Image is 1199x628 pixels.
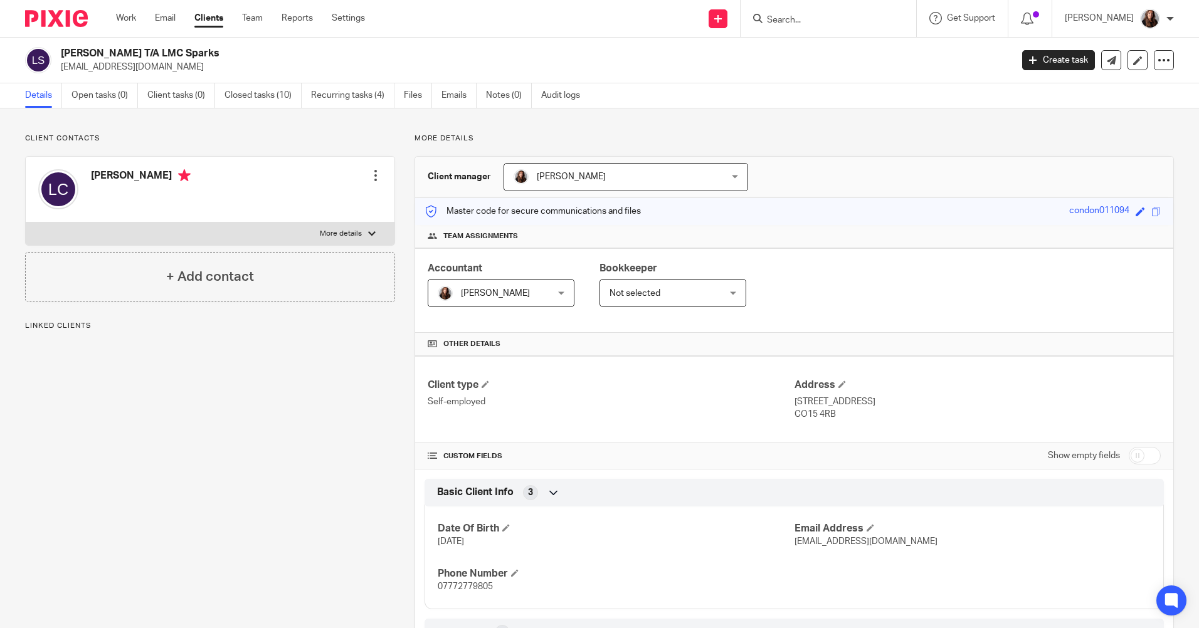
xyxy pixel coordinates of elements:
[1065,12,1134,24] p: [PERSON_NAME]
[116,12,136,24] a: Work
[166,267,254,286] h4: + Add contact
[443,339,500,349] span: Other details
[1140,9,1160,29] img: IMG_0011.jpg
[1022,50,1095,70] a: Create task
[61,61,1003,73] p: [EMAIL_ADDRESS][DOMAIN_NAME]
[599,263,657,273] span: Bookkeeper
[155,12,176,24] a: Email
[766,15,879,26] input: Search
[428,451,794,461] h4: CUSTOM FIELDS
[528,486,533,499] span: 3
[428,170,491,183] h3: Client manager
[320,229,362,239] p: More details
[443,231,518,241] span: Team assignments
[428,395,794,408] p: Self-employed
[438,522,794,535] h4: Date Of Birth
[25,10,88,27] img: Pixie
[224,83,302,108] a: Closed tasks (10)
[311,83,394,108] a: Recurring tasks (4)
[437,486,514,499] span: Basic Client Info
[441,83,477,108] a: Emails
[610,289,660,298] span: Not selected
[514,169,529,184] img: IMG_0011.jpg
[91,169,191,185] h4: [PERSON_NAME]
[428,263,482,273] span: Accountant
[178,169,191,182] i: Primary
[428,379,794,392] h4: Client type
[242,12,263,24] a: Team
[404,83,432,108] a: Files
[415,133,1174,144] p: More details
[61,47,815,60] h2: [PERSON_NAME] T/A LMC Sparks
[461,289,530,298] span: [PERSON_NAME]
[438,537,464,546] span: [DATE]
[38,169,78,209] img: svg%3E
[486,83,532,108] a: Notes (0)
[1048,449,1120,462] label: Show empty fields
[332,12,365,24] a: Settings
[194,12,223,24] a: Clients
[147,83,215,108] a: Client tasks (0)
[25,47,51,73] img: svg%3E
[438,567,794,580] h4: Phone Number
[795,408,1161,421] p: CO15 4RB
[282,12,313,24] a: Reports
[795,522,1151,535] h4: Email Address
[947,14,995,23] span: Get Support
[795,395,1161,408] p: [STREET_ADDRESS]
[795,537,938,546] span: [EMAIL_ADDRESS][DOMAIN_NAME]
[25,83,62,108] a: Details
[25,133,395,144] p: Client contacts
[438,582,493,591] span: 07772779805
[795,379,1161,392] h4: Address
[25,321,395,331] p: Linked clients
[438,286,453,301] img: IMG_0011.jpg
[537,172,606,181] span: [PERSON_NAME]
[71,83,138,108] a: Open tasks (0)
[1069,204,1129,219] div: condon011094
[541,83,589,108] a: Audit logs
[425,205,641,217] p: Master code for secure communications and files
